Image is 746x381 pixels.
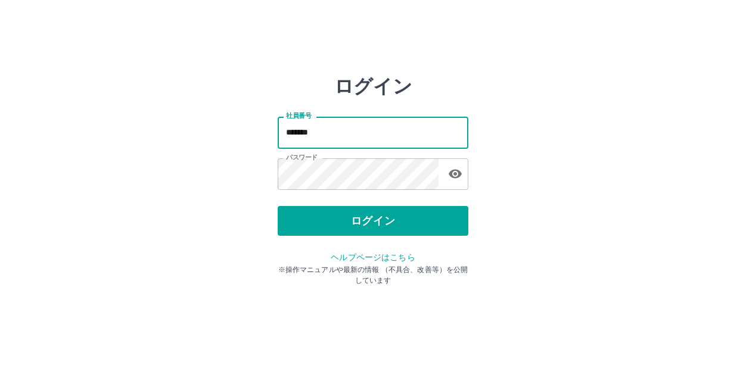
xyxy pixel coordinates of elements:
h2: ログイン [334,75,412,98]
label: パスワード [286,153,318,162]
p: ※操作マニュアルや最新の情報 （不具合、改善等）を公開しています [278,264,468,286]
button: ログイン [278,206,468,236]
label: 社員番号 [286,111,311,120]
a: ヘルプページはこちら [331,252,415,262]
